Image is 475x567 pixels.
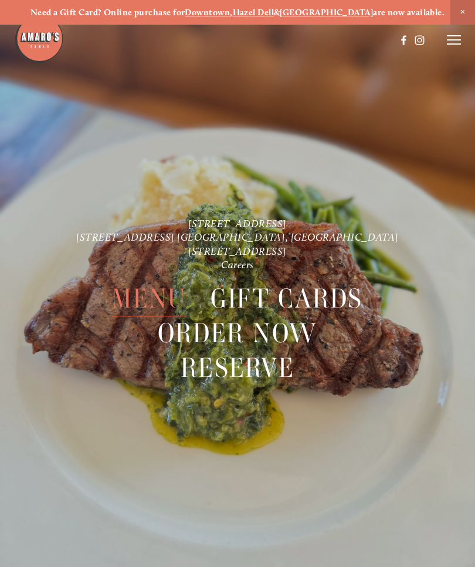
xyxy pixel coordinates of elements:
[230,7,232,18] strong: ,
[211,281,363,316] a: Gift Cards
[221,258,254,271] a: Careers
[14,14,64,64] img: Amaro's Table
[181,350,294,386] span: Reserve
[181,350,294,385] a: Reserve
[188,217,287,230] a: [STREET_ADDRESS]
[280,7,373,18] a: [GEOGRAPHIC_DATA]
[185,7,230,18] a: Downtown
[274,7,280,18] strong: &
[158,316,318,351] span: Order Now
[76,231,399,244] a: [STREET_ADDRESS] [GEOGRAPHIC_DATA], [GEOGRAPHIC_DATA]
[30,7,185,18] strong: Need a Gift Card? Online purchase for
[233,7,274,18] a: Hazel Dell
[112,281,186,316] a: Menu
[158,316,318,350] a: Order Now
[373,7,445,18] strong: are now available.
[188,245,287,257] a: [STREET_ADDRESS]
